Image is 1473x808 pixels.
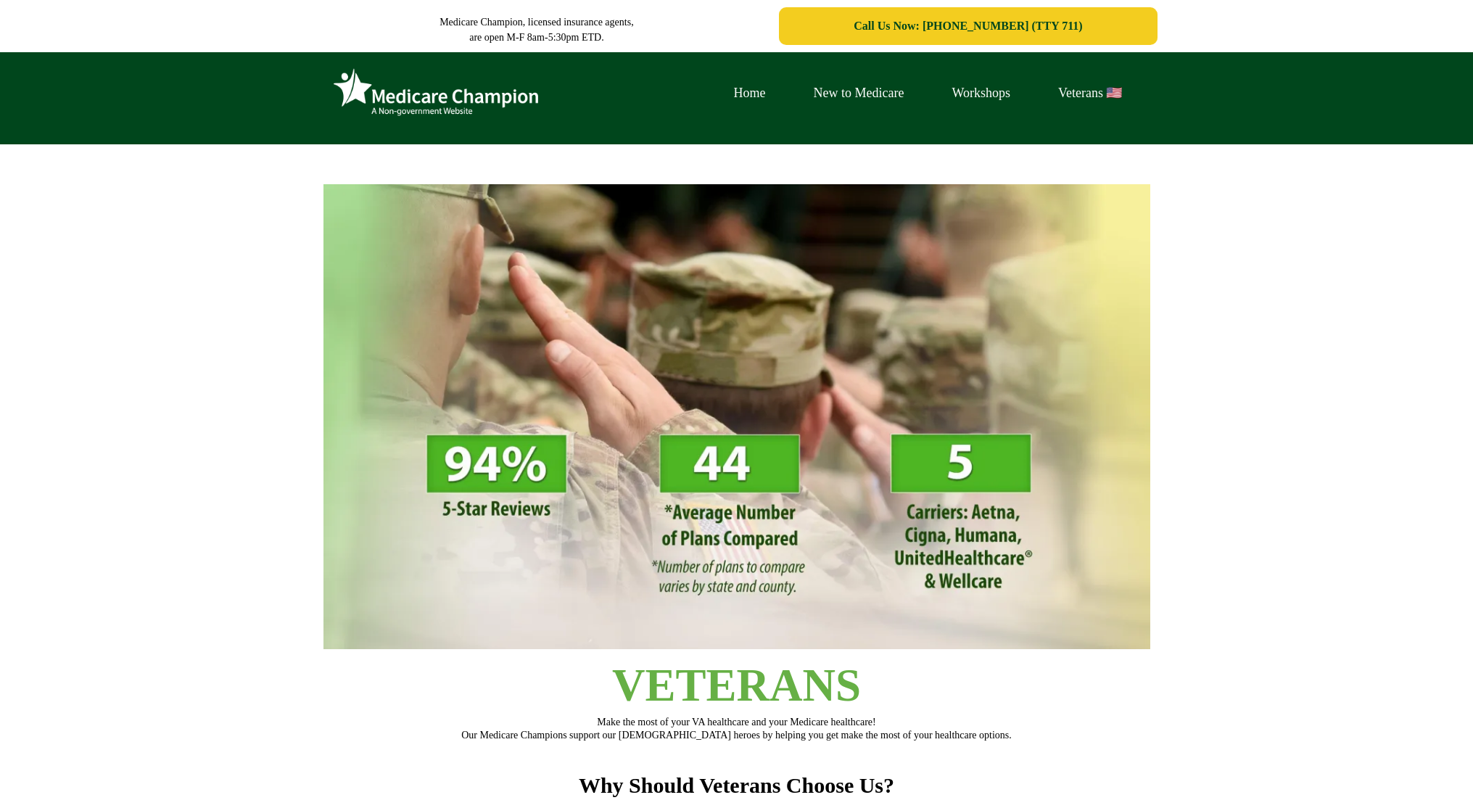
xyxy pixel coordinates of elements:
p: are open M-F 8am-5:30pm ETD. [316,30,758,45]
a: Workshops [928,82,1034,104]
span: Call Us Now: [PHONE_NUMBER] (TTY 711) [854,20,1082,33]
p: Medicare Champion, licensed insurance agents, [316,15,758,30]
strong: Why Should Veterans Choose Us? [579,773,894,797]
p: Our Medicare Champions support our [DEMOGRAPHIC_DATA] heroes by helping you get make the most of ... [316,729,1158,742]
a: Veterans 🇺🇸 [1034,82,1146,104]
span: VETERANS [612,660,861,711]
img: Brand Logo [327,63,545,123]
p: Make the most of your VA healthcare and your Medicare healthcare! [316,716,1158,729]
a: New to Medicare [790,82,928,104]
a: Home [710,82,790,104]
a: Call Us Now: 1-833-823-1990 (TTY 711) [779,7,1157,45]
